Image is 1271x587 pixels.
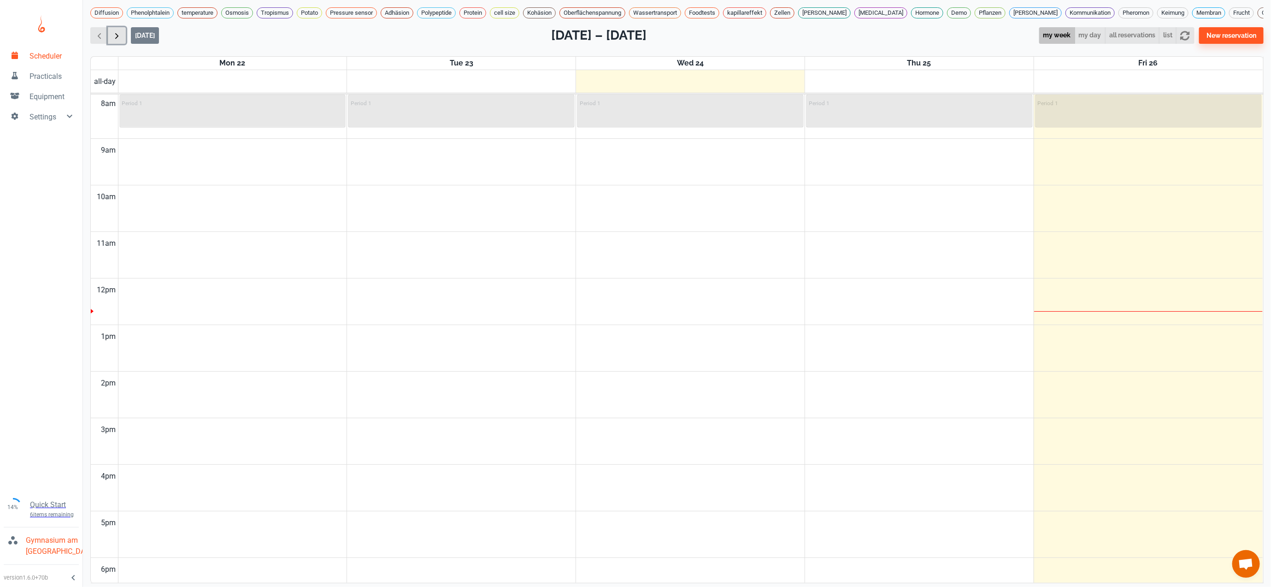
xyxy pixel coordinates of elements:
span: Frucht [1230,8,1253,18]
span: Phenolphtalein [127,8,173,18]
a: September 26, 2025 [1137,57,1160,70]
span: [MEDICAL_DATA] [855,8,907,18]
div: Pressure sensor [326,7,377,18]
span: Adhäsion [381,8,413,18]
div: Zellen [770,7,794,18]
div: 11am [95,232,118,255]
p: Period 1 [122,100,143,107]
div: Potato [297,7,322,18]
button: New reservation [1199,27,1264,44]
span: Polypeptide [418,8,455,18]
span: Oberflächenspannung [560,8,625,18]
button: list [1159,27,1177,44]
div: 9am [100,139,118,162]
a: September 24, 2025 [675,57,706,70]
div: Membran [1192,7,1225,18]
p: Period 1 [1038,100,1059,107]
button: all reservations [1105,27,1159,44]
div: 3pm [100,418,118,441]
span: Hormone [912,8,943,18]
span: Kommunikation [1066,8,1114,18]
div: Kommunikation [1065,7,1115,18]
div: 5pm [100,511,118,534]
div: Frucht [1229,7,1254,18]
div: 12pm [95,279,118,302]
div: Demo [947,7,971,18]
div: Keimung [1157,7,1189,18]
span: Protein [460,8,486,18]
div: 10am [95,185,118,208]
div: kapillareffekt [723,7,766,18]
div: Adhäsion [381,7,413,18]
button: Previous week [90,27,108,44]
span: Pressure sensor [326,8,377,18]
a: September 23, 2025 [448,57,475,70]
div: Osmosis [221,7,253,18]
span: Diffusion [91,8,123,18]
div: [PERSON_NAME] [798,7,851,18]
button: [DATE] [131,27,159,44]
div: Pflanzen [975,7,1006,18]
div: 1pm [100,325,118,348]
div: Oberflächenspannung [559,7,625,18]
span: Kohäsion [524,8,555,18]
div: Foodtests [685,7,719,18]
span: [PERSON_NAME] [799,8,850,18]
a: September 22, 2025 [218,57,247,70]
div: [PERSON_NAME] [1009,7,1062,18]
button: my day [1075,27,1106,44]
span: [PERSON_NAME] [1010,8,1061,18]
div: Diffusion [90,7,123,18]
div: Phenolphtalein [127,7,174,18]
div: Kohäsion [523,7,556,18]
span: Membran [1193,8,1225,18]
button: refresh [1176,27,1194,44]
span: Demo [947,8,971,18]
span: cell size [490,8,519,18]
span: temperature [178,8,217,18]
span: all-day [93,76,118,87]
div: Hormone [911,7,943,18]
span: Wassertransport [630,8,681,18]
div: 2pm [100,372,118,395]
p: Period 1 [580,100,600,107]
span: Foodtests [685,8,719,18]
h2: [DATE] – [DATE] [551,26,647,45]
div: Tropismus [257,7,293,18]
button: my week [1039,27,1075,44]
span: Osmosis [222,8,253,18]
span: Pheromon [1119,8,1153,18]
div: cell size [490,7,519,18]
button: Next week [108,27,126,44]
p: Period 1 [351,100,371,107]
a: September 25, 2025 [906,57,933,70]
div: 6pm [100,558,118,581]
span: Tropismus [257,8,293,18]
span: kapillareffekt [724,8,766,18]
div: 4pm [100,465,118,488]
span: Zellen [771,8,794,18]
div: Pheromon [1118,7,1153,18]
span: Keimung [1158,8,1188,18]
span: Pflanzen [975,8,1005,18]
div: Polypeptide [417,7,456,18]
div: temperature [177,7,218,18]
div: 8am [100,92,118,115]
div: Chat öffnen [1232,550,1260,578]
span: Potato [297,8,322,18]
div: Wassertransport [629,7,681,18]
div: [MEDICAL_DATA] [854,7,907,18]
div: Protein [459,7,486,18]
p: Period 1 [809,100,830,107]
